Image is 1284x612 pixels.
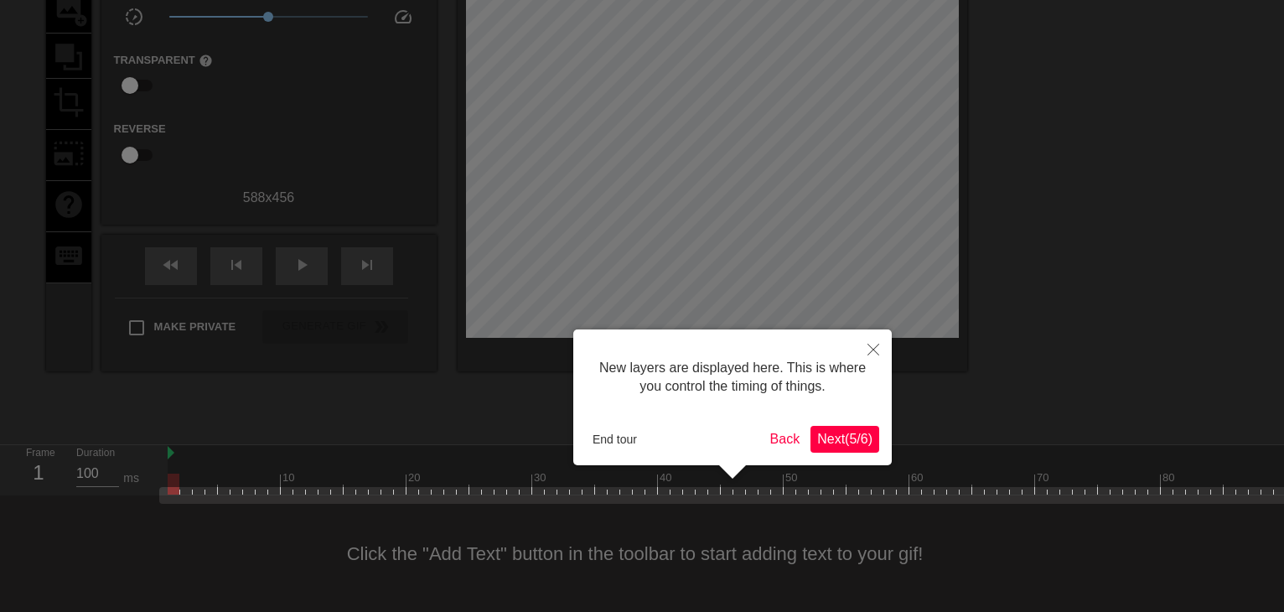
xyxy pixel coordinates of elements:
[586,427,644,452] button: End tour
[855,329,892,368] button: Close
[586,342,879,413] div: New layers are displayed here. This is where you control the timing of things.
[764,426,807,453] button: Back
[810,426,879,453] button: Next
[817,432,872,446] span: Next ( 5 / 6 )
